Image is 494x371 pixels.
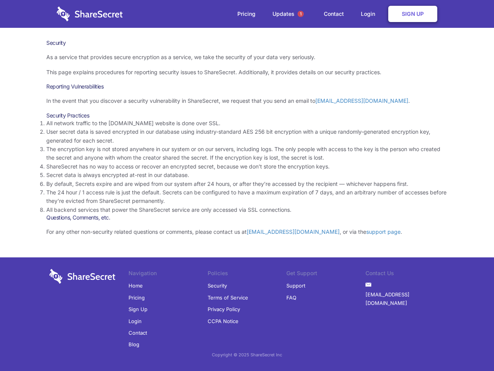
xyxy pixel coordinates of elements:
[208,280,227,291] a: Security
[129,327,147,339] a: Contact
[208,303,240,315] a: Privacy Policy
[129,339,139,350] a: Blog
[46,97,448,105] p: In the event that you discover a security vulnerability in ShareSecret, we request that you send ...
[46,206,448,214] li: All backend services that power the ShareSecret service are only accessed via SSL connections.
[46,180,448,188] li: By default, Secrets expire and are wiped from our system after 24 hours, or after they’re accesse...
[129,303,147,315] a: Sign Up
[208,315,239,327] a: CCPA Notice
[46,83,448,90] h3: Reporting Vulnerabilities
[129,280,143,291] a: Home
[57,7,123,21] img: logo-wordmark-white-trans-d4663122ce5f474addd5e946df7df03e33cb6a1c49d2221995e7729f52c070b2.svg
[365,289,445,309] a: [EMAIL_ADDRESS][DOMAIN_NAME]
[46,39,448,46] h1: Security
[46,145,448,162] li: The encryption key is not stored anywhere in our system or on our servers, including logs. The on...
[315,97,408,104] a: [EMAIL_ADDRESS][DOMAIN_NAME]
[353,2,387,26] a: Login
[46,53,448,61] p: As a service that provides secure encryption as a service, we take the security of your data very...
[46,171,448,179] li: Secret data is always encrypted at-rest in our database.
[365,269,445,280] li: Contact Us
[316,2,352,26] a: Contact
[247,228,340,235] a: [EMAIL_ADDRESS][DOMAIN_NAME]
[46,228,448,236] p: For any other non-security related questions or comments, please contact us at , or via the .
[298,11,304,17] span: 1
[388,6,437,22] a: Sign Up
[46,68,448,77] p: This page explains procedures for reporting security issues to ShareSecret. Additionally, it prov...
[366,228,401,235] a: support page
[46,112,448,119] h3: Security Practices
[286,280,305,291] a: Support
[286,292,296,303] a: FAQ
[129,269,208,280] li: Navigation
[129,315,142,327] a: Login
[46,214,448,221] h3: Questions, Comments, etc.
[230,2,263,26] a: Pricing
[46,188,448,206] li: The 24 hour / 1 access rule is just the default. Secrets can be configured to have a maximum expi...
[46,162,448,171] li: ShareSecret has no way to access or recover an encrypted secret, because we don’t store the encry...
[208,269,287,280] li: Policies
[46,128,448,145] li: User secret data is saved encrypted in our database using industry-standard AES 256 bit encryptio...
[46,119,448,128] li: All network traffic to the [DOMAIN_NAME] website is done over SSL.
[129,292,145,303] a: Pricing
[286,269,365,280] li: Get Support
[49,269,115,284] img: logo-wordmark-white-trans-d4663122ce5f474addd5e946df7df03e33cb6a1c49d2221995e7729f52c070b2.svg
[208,292,248,303] a: Terms of Service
